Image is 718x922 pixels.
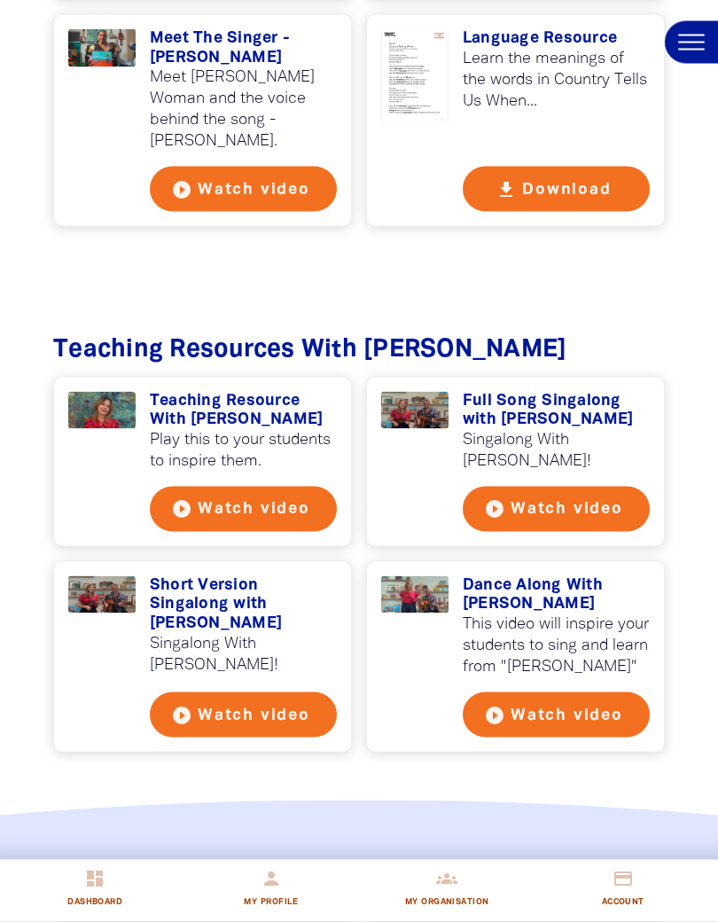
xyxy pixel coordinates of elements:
h3: Short Version Singalong with [PERSON_NAME] [150,576,337,634]
h3: Teaching Resource With [PERSON_NAME] [150,392,337,430]
i: play_circle_filled [171,498,192,520]
i: play_circle_filled [484,498,505,520]
a: groupsMy Organisation [359,861,535,922]
span: Account [602,892,644,913]
button: play_circle_filled Watch video [150,692,337,738]
button: play_circle_filled Watch video [150,487,337,532]
span: Dashboard [67,892,122,913]
h3: Full Song Singalong with [PERSON_NAME] [463,392,650,430]
h3: Language Resource [463,29,650,49]
span: Teaching Resources With [PERSON_NAME] [53,339,566,361]
h3: Dance Along With [PERSON_NAME] [463,576,650,614]
a: dashboardDashboard [7,861,183,922]
span: My Organisation [405,892,489,913]
i: groups [436,868,457,889]
a: credit_cardAccount [535,861,712,922]
i: person [261,868,282,889]
a: personMy Profile [183,861,360,922]
i: credit_card [613,868,634,889]
button: play_circle_filled Watch video [463,487,650,532]
i: get_app [496,179,517,200]
h3: Meet The Singer - [PERSON_NAME] [150,29,337,67]
i: play_circle_filled [171,179,192,200]
i: play_circle_filled [484,705,505,726]
i: play_circle_filled [171,705,192,726]
button: get_app Download [463,167,650,212]
button: play_circle_filled Watch video [150,167,337,212]
span: My Profile [244,892,298,913]
button: play_circle_filled Watch video [463,692,650,738]
i: dashboard [84,868,105,889]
